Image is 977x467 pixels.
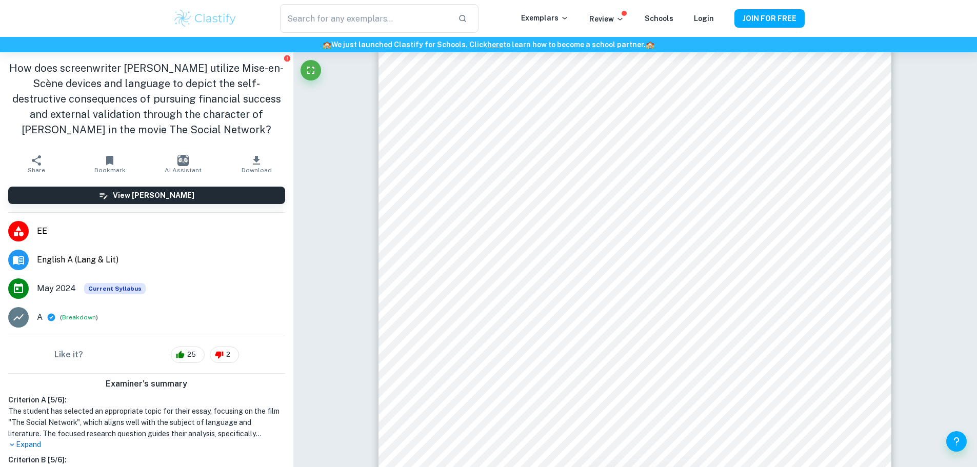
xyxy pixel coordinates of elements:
[84,283,146,294] div: This exemplar is based on the current syllabus. Feel free to refer to it for inspiration/ideas wh...
[284,54,291,62] button: Report issue
[301,60,321,80] button: Fullscreen
[2,39,975,50] h6: We just launched Clastify for Schools. Click to learn how to become a school partner.
[37,225,285,237] span: EE
[646,40,654,49] span: 🏫
[589,13,624,25] p: Review
[37,282,76,295] span: May 2024
[645,14,673,23] a: Schools
[521,12,569,24] p: Exemplars
[60,313,98,322] span: ( )
[28,167,45,174] span: Share
[173,8,238,29] img: Clastify logo
[8,394,285,405] h6: Criterion A [ 5 / 6 ]:
[113,190,194,201] h6: View [PERSON_NAME]
[62,313,96,322] button: Breakdown
[280,4,449,33] input: Search for any exemplars...
[147,150,220,178] button: AI Assistant
[323,40,331,49] span: 🏫
[171,347,205,363] div: 25
[694,14,714,23] a: Login
[54,349,83,361] h6: Like it?
[220,150,293,178] button: Download
[734,9,805,28] button: JOIN FOR FREE
[8,454,285,465] h6: Criterion B [ 5 / 6 ]:
[177,155,189,166] img: AI Assistant
[8,439,285,450] p: Expand
[8,187,285,204] button: View [PERSON_NAME]
[210,347,239,363] div: 2
[84,283,146,294] span: Current Syllabus
[94,167,126,174] span: Bookmark
[73,150,147,178] button: Bookmark
[8,60,285,137] h1: How does screenwriter [PERSON_NAME] utilize Mise-en-Scène devices and language to depict the self...
[165,167,202,174] span: AI Assistant
[221,350,236,360] span: 2
[182,350,202,360] span: 25
[4,378,289,390] h6: Examiner's summary
[37,254,285,266] span: English A (Lang & Lit)
[242,167,272,174] span: Download
[8,405,285,439] h1: The student has selected an appropriate topic for their essay, focusing on the film "The Social N...
[946,431,967,452] button: Help and Feedback
[487,40,503,49] a: here
[37,311,43,323] p: A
